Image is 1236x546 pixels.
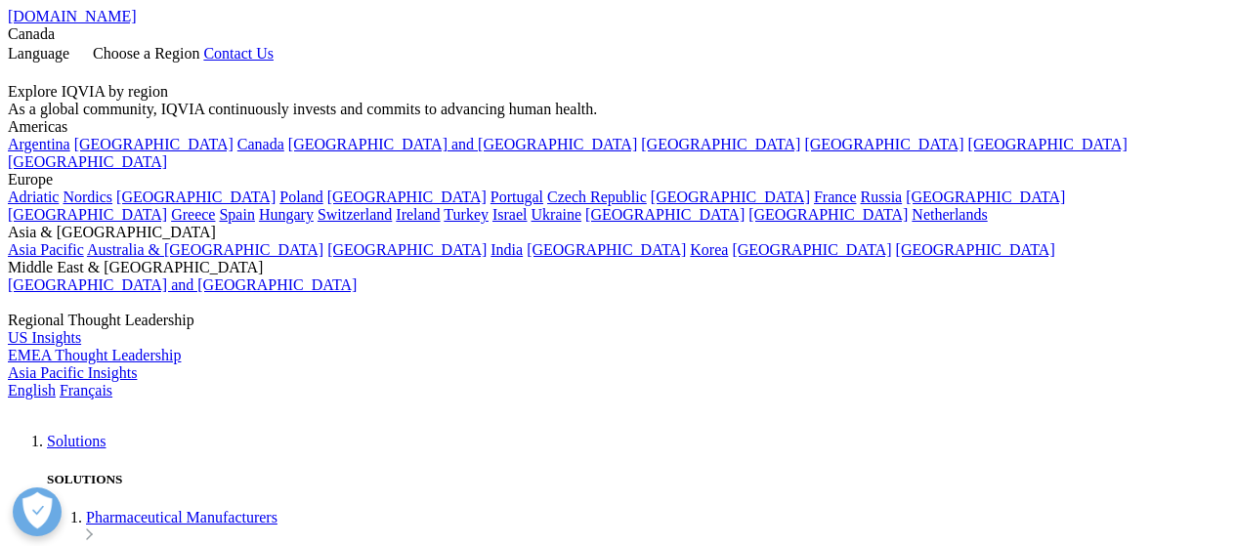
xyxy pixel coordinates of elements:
a: [GEOGRAPHIC_DATA] and [GEOGRAPHIC_DATA] [288,136,637,152]
a: [GEOGRAPHIC_DATA] [641,136,800,152]
a: Greece [171,206,215,223]
a: [GEOGRAPHIC_DATA] [804,136,963,152]
a: Australia & [GEOGRAPHIC_DATA] [87,241,323,258]
a: [GEOGRAPHIC_DATA] [732,241,891,258]
a: English [8,382,56,399]
button: Open Preferences [13,487,62,536]
a: Argentina [8,136,70,152]
h5: SOLUTIONS [47,472,1228,487]
a: France [814,189,857,205]
a: Czech Republic [547,189,647,205]
a: Portugal [490,189,543,205]
a: [GEOGRAPHIC_DATA] [651,189,810,205]
a: Hungary [259,206,314,223]
a: Ukraine [532,206,582,223]
div: Regional Thought Leadership [8,312,1228,329]
a: [GEOGRAPHIC_DATA] [327,241,487,258]
a: [GEOGRAPHIC_DATA] and [GEOGRAPHIC_DATA] [8,276,357,293]
a: [GEOGRAPHIC_DATA] [8,153,167,170]
a: Nordics [63,189,112,205]
a: Netherlands [912,206,987,223]
a: [GEOGRAPHIC_DATA] [585,206,745,223]
a: [GEOGRAPHIC_DATA] [116,189,276,205]
div: Americas [8,118,1228,136]
a: Contact Us [203,45,274,62]
a: [GEOGRAPHIC_DATA] [327,189,487,205]
span: Language [8,45,69,62]
div: Explore IQVIA by region [8,83,1228,101]
a: Asia Pacific [8,241,84,258]
a: Solutions [47,433,106,449]
div: Canada [8,25,1228,43]
div: Europe [8,171,1228,189]
a: [GEOGRAPHIC_DATA] [896,241,1055,258]
div: Middle East & [GEOGRAPHIC_DATA] [8,259,1228,276]
a: Turkey [444,206,489,223]
a: EMEA Thought Leadership [8,347,181,363]
a: Ireland [396,206,440,223]
div: Asia & [GEOGRAPHIC_DATA] [8,224,1228,241]
a: [GEOGRAPHIC_DATA] [968,136,1128,152]
a: [GEOGRAPHIC_DATA] [527,241,686,258]
a: Israel [492,206,528,223]
a: Korea [690,241,728,258]
a: [GEOGRAPHIC_DATA] [74,136,234,152]
a: Français [60,382,112,399]
a: [GEOGRAPHIC_DATA] [748,206,908,223]
a: [GEOGRAPHIC_DATA] [8,206,167,223]
a: Adriatic [8,189,59,205]
a: Pharmaceutical Manufacturers [86,509,277,525]
span: Choose a Region [93,45,199,62]
a: Russia [861,189,903,205]
a: India [490,241,523,258]
a: Spain [219,206,254,223]
a: Canada [237,136,284,152]
a: Switzerland [318,206,392,223]
a: [GEOGRAPHIC_DATA] [906,189,1065,205]
a: Asia Pacific Insights [8,364,137,381]
a: US Insights [8,329,81,346]
div: As a global community, IQVIA continuously invests and commits to advancing human health. [8,101,1228,118]
a: [DOMAIN_NAME] [8,8,137,24]
a: Poland [279,189,322,205]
